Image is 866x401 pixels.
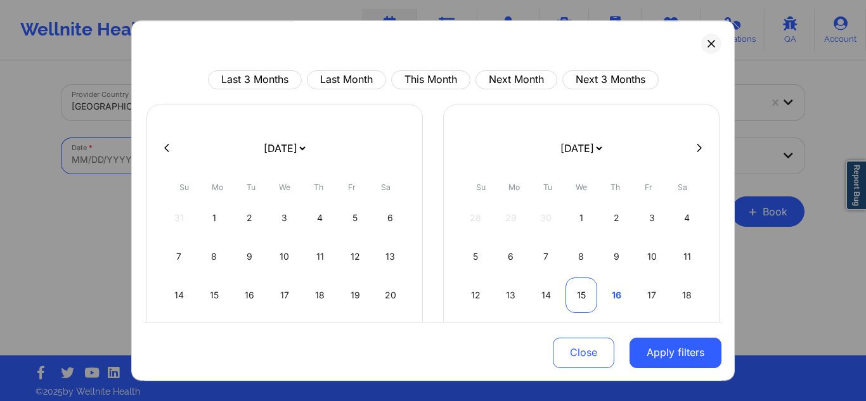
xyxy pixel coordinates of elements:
[198,239,231,274] div: Mon Sep 08 2025
[530,277,562,313] div: Tue Oct 14 2025
[179,182,189,192] abbr: Sunday
[198,200,231,236] div: Mon Sep 01 2025
[233,277,266,313] div: Tue Sep 16 2025
[630,337,721,367] button: Apply filters
[163,277,195,313] div: Sun Sep 14 2025
[269,277,301,313] div: Wed Sep 17 2025
[495,239,527,274] div: Mon Oct 06 2025
[565,239,598,274] div: Wed Oct 08 2025
[304,239,336,274] div: Thu Sep 11 2025
[495,316,527,352] div: Mon Oct 20 2025
[565,316,598,352] div: Wed Oct 22 2025
[475,70,557,89] button: Next Month
[565,277,598,313] div: Wed Oct 15 2025
[163,239,195,274] div: Sun Sep 07 2025
[671,239,703,274] div: Sat Oct 11 2025
[678,182,687,192] abbr: Saturday
[348,182,356,192] abbr: Friday
[198,316,231,352] div: Mon Sep 22 2025
[645,182,652,192] abbr: Friday
[460,316,492,352] div: Sun Oct 19 2025
[611,182,620,192] abbr: Thursday
[212,182,223,192] abbr: Monday
[530,316,562,352] div: Tue Oct 21 2025
[374,200,406,236] div: Sat Sep 06 2025
[636,277,668,313] div: Fri Oct 17 2025
[198,277,231,313] div: Mon Sep 15 2025
[339,277,372,313] div: Fri Sep 19 2025
[304,316,336,352] div: Thu Sep 25 2025
[565,200,598,236] div: Wed Oct 01 2025
[543,182,552,192] abbr: Tuesday
[233,316,266,352] div: Tue Sep 23 2025
[374,277,406,313] div: Sat Sep 20 2025
[460,277,492,313] div: Sun Oct 12 2025
[600,316,633,352] div: Thu Oct 23 2025
[339,239,372,274] div: Fri Sep 12 2025
[562,70,659,89] button: Next 3 Months
[304,277,336,313] div: Thu Sep 18 2025
[391,70,470,89] button: This Month
[339,316,372,352] div: Fri Sep 26 2025
[307,70,386,89] button: Last Month
[247,182,255,192] abbr: Tuesday
[671,200,703,236] div: Sat Oct 04 2025
[600,277,633,313] div: Thu Oct 16 2025
[233,200,266,236] div: Tue Sep 02 2025
[600,239,633,274] div: Thu Oct 09 2025
[636,200,668,236] div: Fri Oct 03 2025
[314,182,323,192] abbr: Thursday
[636,316,668,352] div: Fri Oct 24 2025
[495,277,527,313] div: Mon Oct 13 2025
[476,182,486,192] abbr: Sunday
[163,316,195,352] div: Sun Sep 21 2025
[304,200,336,236] div: Thu Sep 04 2025
[279,182,290,192] abbr: Wednesday
[269,200,301,236] div: Wed Sep 03 2025
[374,239,406,274] div: Sat Sep 13 2025
[636,239,668,274] div: Fri Oct 10 2025
[671,316,703,352] div: Sat Oct 25 2025
[460,239,492,274] div: Sun Oct 05 2025
[269,316,301,352] div: Wed Sep 24 2025
[381,182,391,192] abbr: Saturday
[671,277,703,313] div: Sat Oct 18 2025
[269,239,301,274] div: Wed Sep 10 2025
[553,337,614,367] button: Close
[576,182,587,192] abbr: Wednesday
[339,200,372,236] div: Fri Sep 05 2025
[233,239,266,274] div: Tue Sep 09 2025
[208,70,302,89] button: Last 3 Months
[530,239,562,274] div: Tue Oct 07 2025
[508,182,520,192] abbr: Monday
[600,200,633,236] div: Thu Oct 02 2025
[374,316,406,352] div: Sat Sep 27 2025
